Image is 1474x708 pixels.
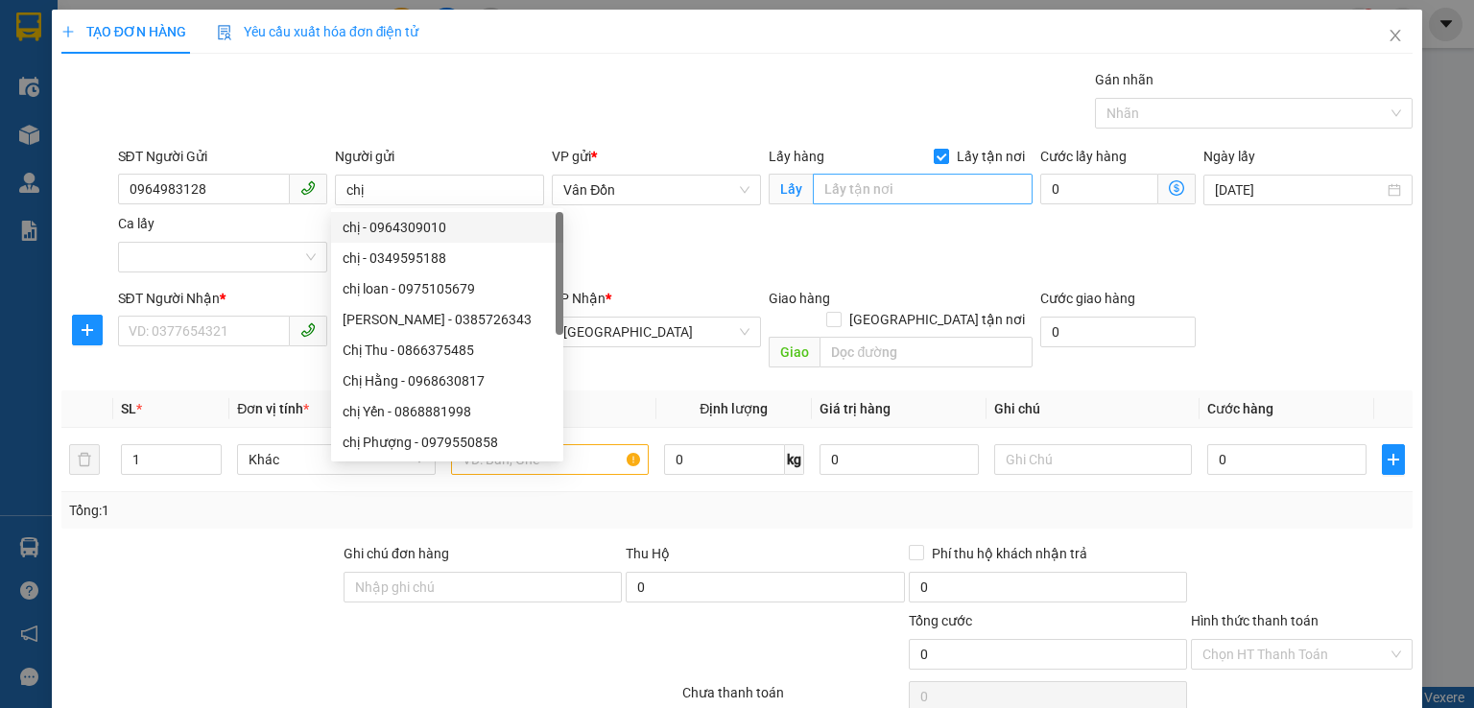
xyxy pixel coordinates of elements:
[121,401,136,416] span: SL
[1169,180,1184,196] span: dollar-circle
[300,180,316,196] span: phone
[700,401,768,416] span: Định lượng
[820,401,891,416] span: Giá trị hàng
[331,273,563,304] div: chị loan - 0975105679
[343,401,552,422] div: chị Yến - 0868881998
[1215,179,1384,201] input: Ngày lấy
[842,309,1033,330] span: [GEOGRAPHIC_DATA] tận nơi
[69,500,570,521] div: Tổng: 1
[769,337,820,367] span: Giao
[1383,452,1404,467] span: plus
[343,432,552,453] div: chị Phượng - 0979550858
[987,390,1200,428] th: Ghi chú
[217,25,232,40] img: icon
[1040,317,1196,347] input: Cước giao hàng
[69,444,100,475] button: delete
[909,613,972,628] span: Tổng cước
[563,176,749,204] span: Vân Đồn
[343,370,552,391] div: Chị Hằng - 0968630817
[335,146,544,167] div: Người gửi
[552,291,606,306] span: VP Nhận
[1388,28,1403,43] span: close
[343,309,552,330] div: [PERSON_NAME] - 0385726343
[820,337,1033,367] input: Dọc đường
[626,546,670,561] span: Thu Hộ
[1191,613,1319,628] label: Hình thức thanh toán
[61,24,186,39] span: TẠO ĐƠN HÀNG
[1203,149,1255,164] label: Ngày lấy
[552,146,761,167] div: VP gửi
[1040,149,1127,164] label: Cước lấy hàng
[331,304,563,335] div: Chị Phương - 0385726343
[344,546,449,561] label: Ghi chú đơn hàng
[118,216,155,231] label: Ca lấy
[249,445,423,474] span: Khác
[300,322,316,338] span: phone
[331,212,563,243] div: chị - 0964309010
[217,24,419,39] span: Yêu cầu xuất hóa đơn điện tử
[563,318,749,346] span: Hà Nội
[331,243,563,273] div: chị - 0349595188
[61,25,75,38] span: plus
[343,217,552,238] div: chị - 0964309010
[769,149,824,164] span: Lấy hàng
[72,315,103,345] button: plus
[785,444,804,475] span: kg
[813,174,1033,204] input: Lấy tận nơi
[118,146,327,167] div: SĐT Người Gửi
[820,444,979,475] input: 0
[1382,444,1405,475] button: plus
[949,146,1033,167] span: Lấy tận nơi
[924,543,1095,564] span: Phí thu hộ khách nhận trả
[343,278,552,299] div: chị loan - 0975105679
[73,322,102,338] span: plus
[769,291,830,306] span: Giao hàng
[1095,72,1153,87] label: Gán nhãn
[331,366,563,396] div: Chị Hằng - 0968630817
[343,248,552,269] div: chị - 0349595188
[769,174,813,204] span: Lấy
[343,340,552,361] div: Chị Thu - 0866375485
[331,427,563,458] div: chị Phượng - 0979550858
[237,401,309,416] span: Đơn vị tính
[1368,10,1422,63] button: Close
[331,335,563,366] div: Chị Thu - 0866375485
[994,444,1192,475] input: Ghi Chú
[344,572,622,602] input: Ghi chú đơn hàng
[118,288,327,309] div: SĐT Người Nhận
[1040,174,1158,204] input: Cước lấy hàng
[1207,401,1273,416] span: Cước hàng
[1040,291,1135,306] label: Cước giao hàng
[331,396,563,427] div: chị Yến - 0868881998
